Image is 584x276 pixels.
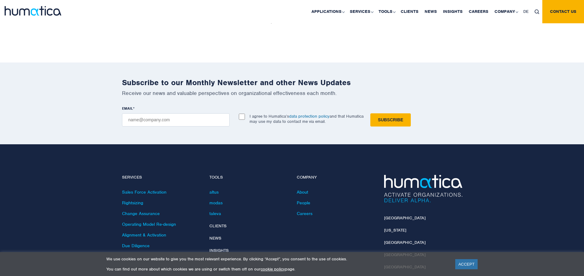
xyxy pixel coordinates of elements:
input: I agree to Humatica’sdata protection policyand that Humatica may use my data to contact me via em... [239,114,245,120]
a: Careers [297,211,312,216]
p: Receive our news and valuable perspectives on organizational effectiveness each month. [122,90,462,96]
a: Operating Model Re-design [122,221,176,227]
h4: Services [122,175,200,180]
a: ACCEPT [455,259,478,269]
a: cookie policy [261,267,285,272]
input: name@company.com [122,113,230,127]
a: People [297,200,310,206]
span: EMAIL [122,106,133,111]
a: modas [209,200,223,206]
p: You can find out more about which cookies we are using or switch them off on our page. [106,267,448,272]
a: [GEOGRAPHIC_DATA] [384,240,426,245]
span: DE [523,9,529,14]
a: Alignment & Activation [122,232,166,238]
a: [GEOGRAPHIC_DATA] [384,215,426,221]
h4: Company [297,175,375,180]
input: Subscribe [370,113,411,127]
a: Rightsizing [122,200,143,206]
img: search_icon [535,9,539,14]
h2: Subscribe to our Monthly Newsletter and other News Updates [122,78,462,87]
a: Insights [209,248,229,253]
a: News [209,236,221,241]
h4: Tools [209,175,288,180]
a: data protection policy [289,114,330,119]
p: We use cookies on our website to give you the most relevant experience. By clicking “Accept”, you... [106,256,448,262]
a: [US_STATE] [384,228,406,233]
img: Humatica [384,175,462,202]
a: Sales Force Activation [122,189,166,195]
img: logo [5,6,61,16]
a: Change Assurance [122,211,160,216]
a: altus [209,189,219,195]
a: About [297,189,308,195]
a: Due Diligence [122,243,150,248]
a: Clients [209,223,227,229]
p: I agree to Humatica’s and that Humatica may use my data to contact me via email. [250,114,364,124]
a: taleva [209,211,221,216]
